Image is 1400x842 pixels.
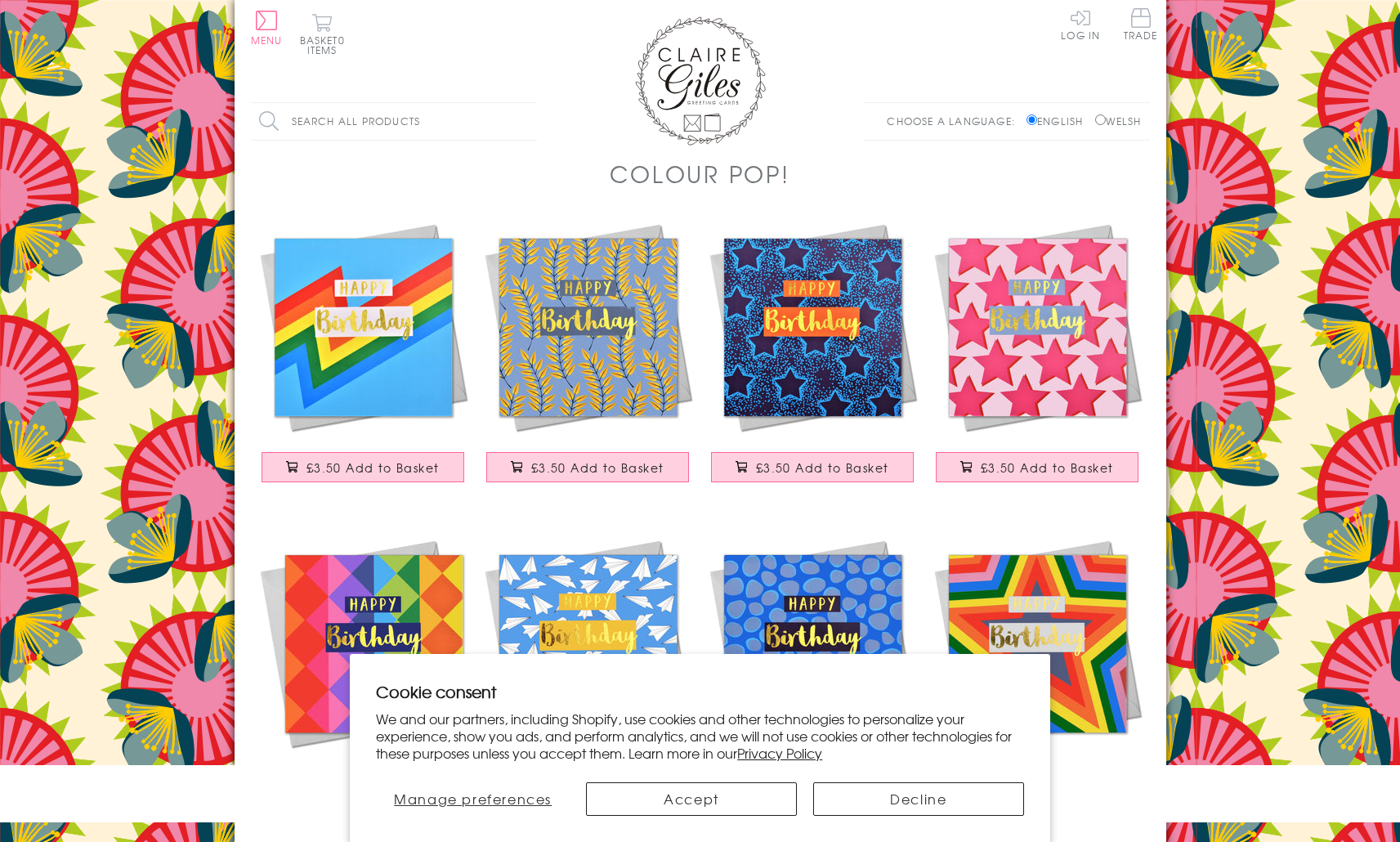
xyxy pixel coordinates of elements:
a: Trade [1124,8,1158,43]
a: Birthday Card, Colour Stars, Happy Birthday, text foiled in shiny gold £3.50 Add to Basket [925,531,1150,815]
span: Manage preferences [394,789,552,808]
input: Welsh [1095,114,1106,125]
a: Birthday Card, Leaves, Happy Birthday, text foiled in shiny gold £3.50 Add to Basket [476,215,700,499]
button: Basket0 items [300,13,345,55]
span: £3.50 Add to Basket [306,459,440,476]
img: Birthday Card, Colour Bolt, Happy Birthday, text foiled in shiny gold [251,215,476,440]
span: 0 items [307,33,345,57]
span: £3.50 Add to Basket [981,459,1114,476]
button: £3.50 Add to Basket [262,452,464,482]
span: £3.50 Add to Basket [756,459,889,476]
img: Birthday Card, Dots, Happy Birthday, text foiled in shiny gold [700,531,925,756]
label: English [1027,114,1091,128]
img: Birthday Card, Paper Planes, Happy Birthday, text foiled in shiny gold [476,531,700,756]
button: Manage preferences [376,782,570,816]
span: £3.50 Add to Basket [531,459,664,476]
span: Trade [1124,8,1158,40]
a: Birthday Card, Colour Bolt, Happy Birthday, text foiled in shiny gold £3.50 Add to Basket [251,215,476,499]
button: Decline [813,782,1024,816]
a: Birthday Card, Colour Diamonds, Happy Birthday, text foiled in shiny gold £3.50 Add to Basket [251,531,476,815]
a: Log In [1061,8,1100,40]
img: Birthday Card, Leaves, Happy Birthday, text foiled in shiny gold [476,215,700,440]
img: Birthday Card, Colour Diamonds, Happy Birthday, text foiled in shiny gold [251,531,476,756]
button: Menu [251,11,283,45]
a: Birthday Card, Blue Stars, Happy Birthday, text foiled in shiny gold £3.50 Add to Basket [700,215,925,499]
button: £3.50 Add to Basket [936,452,1138,482]
img: Birthday Card, Pink Stars, Happy Birthday, text foiled in shiny gold [925,215,1150,440]
input: Search all products [251,103,537,140]
a: Birthday Card, Dots, Happy Birthday, text foiled in shiny gold £3.50 Add to Basket [700,531,925,815]
a: Birthday Card, Paper Planes, Happy Birthday, text foiled in shiny gold £3.50 Add to Basket [476,531,700,815]
input: English [1027,114,1037,125]
label: Welsh [1095,114,1142,128]
img: Birthday Card, Colour Stars, Happy Birthday, text foiled in shiny gold [925,531,1150,756]
a: Birthday Card, Pink Stars, Happy Birthday, text foiled in shiny gold £3.50 Add to Basket [925,215,1150,499]
button: Accept [586,782,797,816]
p: Choose a language: [887,114,1023,128]
button: £3.50 Add to Basket [711,452,914,482]
span: Menu [251,33,283,47]
h2: Cookie consent [376,680,1024,703]
input: Search [521,103,537,140]
button: £3.50 Add to Basket [486,452,689,482]
img: Claire Giles Greetings Cards [635,16,766,146]
h1: Colour POP! [610,157,789,190]
img: Birthday Card, Blue Stars, Happy Birthday, text foiled in shiny gold [700,215,925,440]
a: Privacy Policy [737,743,822,763]
p: We and our partners, including Shopify, use cookies and other technologies to personalize your ex... [376,710,1024,761]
